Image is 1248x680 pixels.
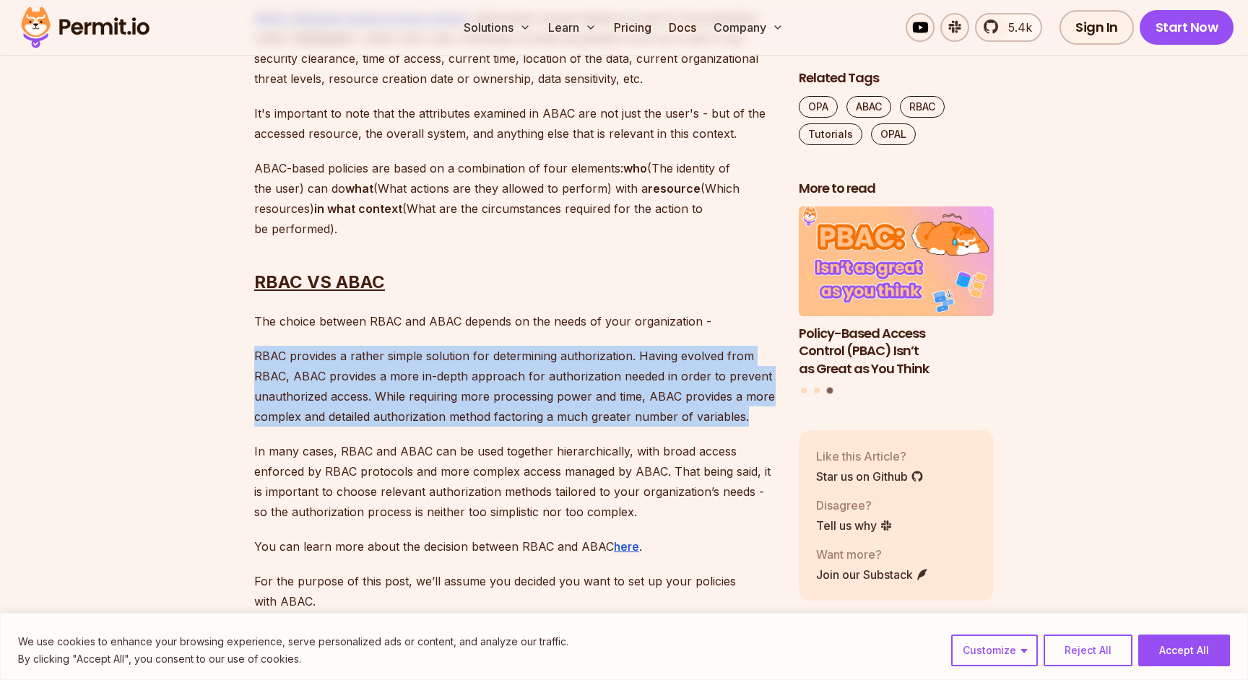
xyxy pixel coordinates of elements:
img: Permit logo [14,3,156,52]
strong: who [623,161,647,175]
h2: Related Tags [799,69,994,87]
strong: resource [648,181,701,196]
a: RBAC [900,96,945,118]
a: Sign In [1059,10,1134,45]
button: Company [708,13,789,42]
a: Star us on Github [816,467,924,484]
p: The choice between RBAC and ABAC depends on the needs of your organization - [254,311,776,331]
a: Tell us why [816,516,893,533]
p: By clicking "Accept All", you consent to our use of cookies. [18,650,568,668]
button: Solutions [458,13,537,42]
button: Reject All [1044,635,1132,666]
p: Disagree? [816,496,893,513]
button: Go to slide 3 [826,387,833,393]
a: Join our Substack [816,565,929,583]
button: Learn [542,13,602,42]
p: In many cases, RBAC and ABAC can be used together hierarchically, with broad access enforced by R... [254,441,776,522]
button: Accept All [1138,635,1230,666]
a: here [614,539,639,554]
strong: what [345,181,373,196]
button: Go to slide 1 [801,387,807,393]
button: Go to slide 2 [814,387,820,393]
img: Policy-Based Access Control (PBAC) Isn’t as Great as You Think [799,206,994,316]
a: OPA [799,96,838,118]
a: OPAL [871,123,916,145]
h2: More to read [799,180,994,198]
a: Docs [663,13,702,42]
strong: in what context [314,201,402,216]
a: Start Now [1140,10,1234,45]
div: Posts [799,206,994,396]
p: It's important to note that the attributes examined in ABAC are not just the user's - but of the ... [254,103,776,144]
p: ABAC-based policies are based on a combination of four elements: (The identity of the user) can d... [254,158,776,239]
a: ABAC [846,96,891,118]
p: RBAC provides a rather simple solution for determining authorization. Having evolved from RBAC, A... [254,346,776,427]
a: 5.4k [975,13,1042,42]
p: Want more? [816,545,929,562]
p: Like this Article? [816,447,924,464]
h3: Policy-Based Access Control (PBAC) Isn’t as Great as You Think [799,324,994,378]
span: 5.4k [1000,19,1032,36]
u: RBAC VS ABAC [254,271,385,292]
p: We use cookies to enhance your browsing experience, serve personalized ads or content, and analyz... [18,633,568,650]
button: Customize [951,635,1038,666]
a: Tutorials [799,123,862,145]
li: 3 of 3 [799,206,994,378]
a: Pricing [608,13,657,42]
p: ⁠You can learn more about the decision between RBAC and ABAC . [254,536,776,557]
p: For the purpose of this post, we’ll assume you decided you want to set up your policies with ABAC. [254,571,776,611]
a: Policy-Based Access Control (PBAC) Isn’t as Great as You ThinkPolicy-Based Access Control (PBAC) ... [799,206,994,378]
